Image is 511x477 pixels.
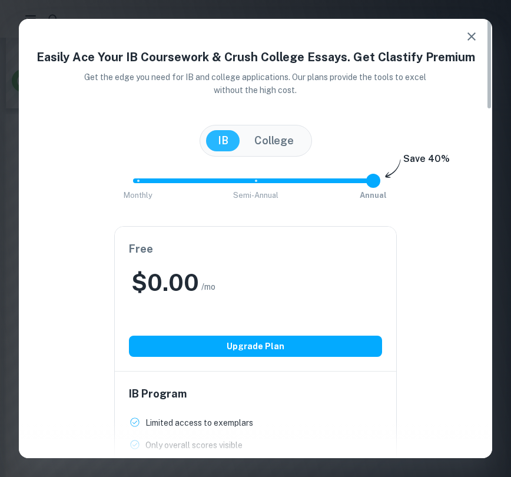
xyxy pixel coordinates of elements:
[360,191,387,200] span: Annual
[78,71,434,97] p: Get the edge you need for IB and college applications. Our plans provide the tools to excel witho...
[129,241,382,257] h6: Free
[33,48,478,66] h4: Easily Ace Your IB Coursework & Crush College Essays. Get Clastify Premium
[131,267,199,298] h2: $ 0.00
[233,191,278,200] span: Semi-Annual
[403,152,450,172] h6: Save 40%
[145,416,253,429] p: Limited access to exemplars
[129,386,382,402] h6: IB Program
[385,159,401,179] img: subscription-arrow.svg
[201,280,215,293] span: /mo
[243,130,306,151] button: College
[124,191,152,200] span: Monthly
[206,130,240,151] button: IB
[129,336,382,357] button: Upgrade Plan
